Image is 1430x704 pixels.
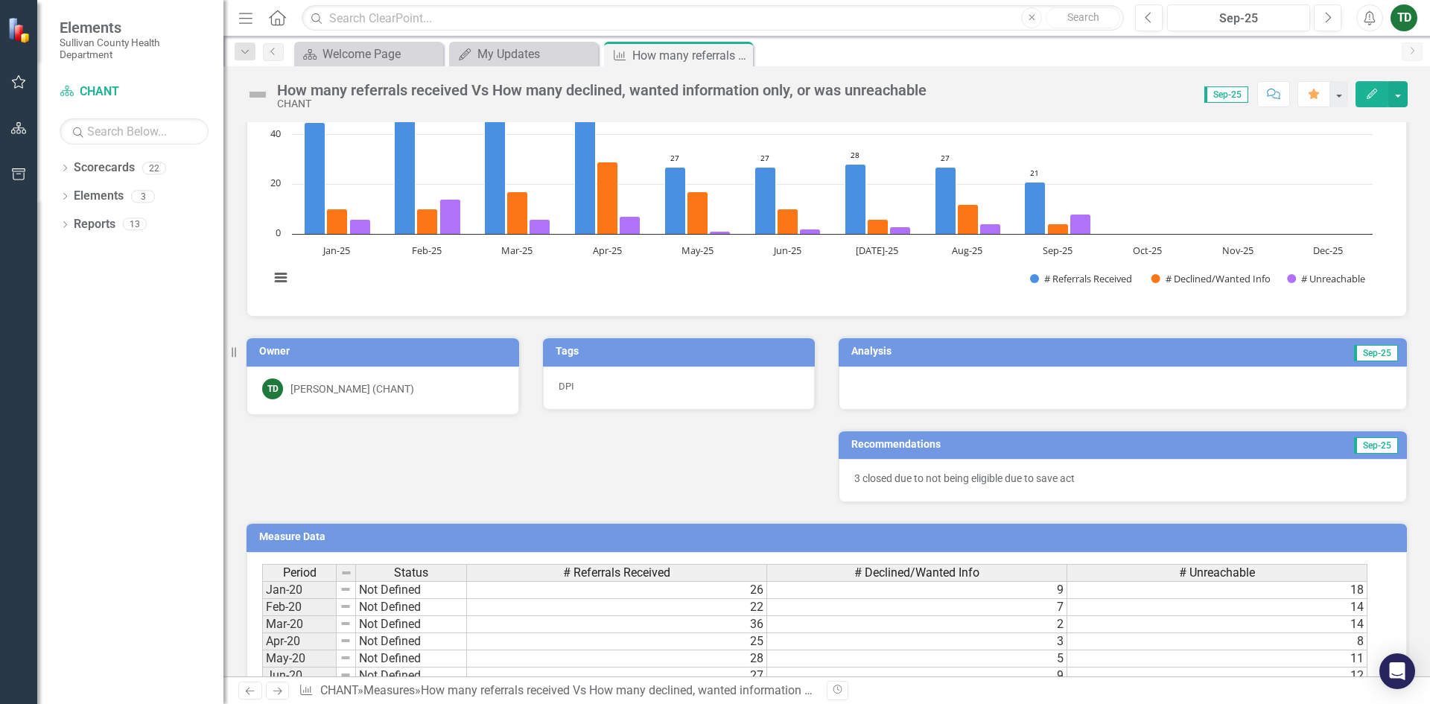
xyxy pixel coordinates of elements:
[980,224,1001,235] path: Aug-25, 4. # Unreachable.
[1151,272,1271,285] button: Show # Declined/Wanted Info
[142,162,166,174] div: 22
[958,205,979,235] path: Aug-25, 12. # Declined/Wanted Info.
[412,244,442,257] text: Feb-25
[340,669,352,681] img: 8DAGhfEEPCf229AAAAAElFTkSuQmCC
[800,229,821,235] path: Jun-25, 2. # Unreachable.
[262,667,337,685] td: Jun-20
[356,599,467,616] td: Not Defined
[262,77,1380,301] svg: Interactive chart
[1167,4,1310,31] button: Sep-25
[340,635,352,647] img: 8DAGhfEEPCf229AAAAAElFTkSuQmCC
[1133,244,1162,257] text: Oct-25
[356,581,467,599] td: Not Defined
[1391,4,1417,31] button: TD
[935,168,956,235] path: Aug-25, 27. # Referrals Received.
[259,346,512,357] h3: Owner
[1043,244,1072,257] text: Sep-25
[262,633,337,650] td: Apr-20
[453,45,594,63] a: My Updates
[1025,183,1046,235] path: Sep-25, 21. # Referrals Received.
[467,667,767,685] td: 27
[262,650,337,667] td: May-20
[302,5,1124,31] input: Search ClearPoint...
[262,378,283,399] div: TD
[597,162,618,235] path: Apr-25, 29. # Declined/Wanted Info.
[687,192,708,235] path: May-25, 17. # Declined/Wanted Info.
[1067,616,1367,633] td: 14
[620,217,641,235] path: Apr-25, 7. # Unreachable.
[276,226,281,239] text: 0
[417,209,438,235] path: Feb-25, 10. # Declined/Wanted Info.
[952,244,982,257] text: Aug-25
[467,633,767,650] td: 25
[710,232,731,235] path: May-25, 1. # Unreachable.
[283,566,317,580] span: Period
[60,37,209,61] small: Sullivan County Health Department
[507,192,528,235] path: Mar-25, 17. # Declined/Wanted Info.
[467,581,767,599] td: 26
[851,346,1109,357] h3: Analysis
[1287,272,1367,285] button: Show # Unreachable
[305,85,1329,235] g: # Referrals Received, bar series 1 of 3 with 12 bars.
[681,244,714,257] text: May-25
[1046,7,1120,28] button: Search
[421,683,934,697] div: How many referrals received Vs How many declined, wanted information only, or was unreachable
[1067,667,1367,685] td: 12
[270,127,281,140] text: 40
[60,19,209,37] span: Elements
[1313,244,1343,257] text: Dec-25
[854,566,979,580] span: # Declined/Wanted Info
[767,599,1067,616] td: 7
[277,98,927,110] div: CHANT
[851,150,859,160] text: 28
[467,616,767,633] td: 36
[1172,10,1305,28] div: Sep-25
[277,82,927,98] div: How many referrals received Vs How many declined, wanted information only, or was unreachable
[501,244,533,257] text: Mar-25
[1067,581,1367,599] td: 18
[665,168,686,235] path: May-25, 27. # Referrals Received.
[290,381,414,396] div: [PERSON_NAME] (CHANT)
[1070,215,1091,235] path: Sep-25, 8. # Unreachable.
[1222,244,1253,257] text: Nov-25
[262,616,337,633] td: Mar-20
[778,209,798,235] path: Jun-25, 10. # Declined/Wanted Info.
[350,220,371,235] path: Jan-25, 6. # Unreachable.
[767,616,1067,633] td: 2
[60,118,209,145] input: Search Below...
[320,683,357,697] a: CHANT
[356,616,467,633] td: Not Defined
[340,600,352,612] img: 8DAGhfEEPCf229AAAAAElFTkSuQmCC
[632,46,749,65] div: How many referrals received Vs How many declined, wanted information only, or was unreachable
[1067,650,1367,667] td: 11
[767,581,1067,599] td: 9
[1048,224,1069,235] path: Sep-25, 4. # Declined/Wanted Info.
[868,220,889,235] path: Jul-25, 6. # Declined/Wanted Info.
[74,188,124,205] a: Elements
[593,244,622,257] text: Apr-25
[1354,345,1398,361] span: Sep-25
[467,650,767,667] td: 28
[767,667,1067,685] td: 9
[1067,633,1367,650] td: 8
[845,165,866,235] path: Jul-25, 28. # Referrals Received.
[270,176,281,189] text: 20
[356,650,467,667] td: Not Defined
[851,439,1215,450] h3: Recommendations
[485,120,506,235] path: Mar-25, 46. # Referrals Received.
[131,190,155,203] div: 3
[60,83,209,101] a: CHANT
[767,633,1067,650] td: 3
[1067,599,1367,616] td: 14
[262,599,337,616] td: Feb-20
[556,346,808,357] h3: Tags
[340,618,352,630] img: 8DAGhfEEPCf229AAAAAElFTkSuQmCC
[7,17,34,43] img: ClearPoint Strategy
[340,567,352,579] img: 8DAGhfEEPCf229AAAAAElFTkSuQmCC
[856,244,898,257] text: [DATE]-25
[327,209,348,235] path: Jan-25, 10. # Declined/Wanted Info.
[941,153,950,163] text: 27
[74,159,135,177] a: Scorecards
[890,227,911,235] path: Jul-25, 3. # Unreachable.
